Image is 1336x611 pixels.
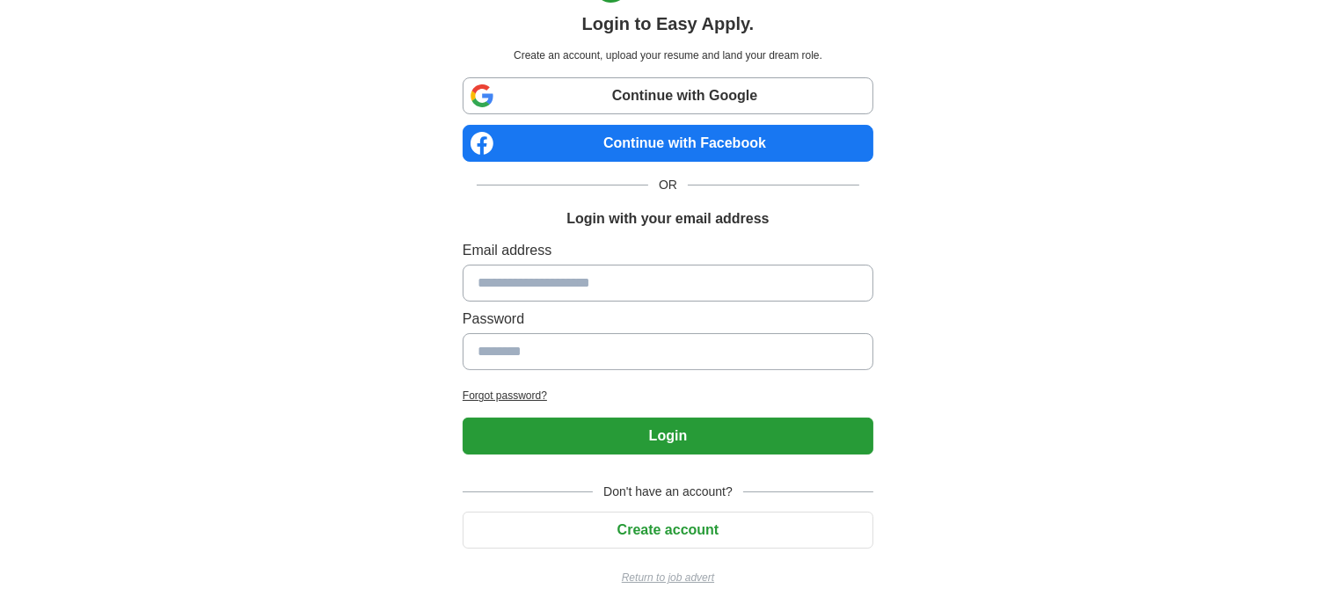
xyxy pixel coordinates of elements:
p: Create an account, upload your resume and land your dream role. [466,47,870,63]
button: Login [463,418,873,455]
span: OR [648,176,688,194]
a: Return to job advert [463,570,873,586]
a: Forgot password? [463,388,873,404]
a: Create account [463,522,873,537]
label: Password [463,309,873,330]
button: Create account [463,512,873,549]
a: Continue with Google [463,77,873,114]
a: Continue with Facebook [463,125,873,162]
label: Email address [463,240,873,261]
h1: Login with your email address [566,208,769,229]
span: Don't have an account? [593,483,743,501]
h1: Login to Easy Apply. [582,11,755,37]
